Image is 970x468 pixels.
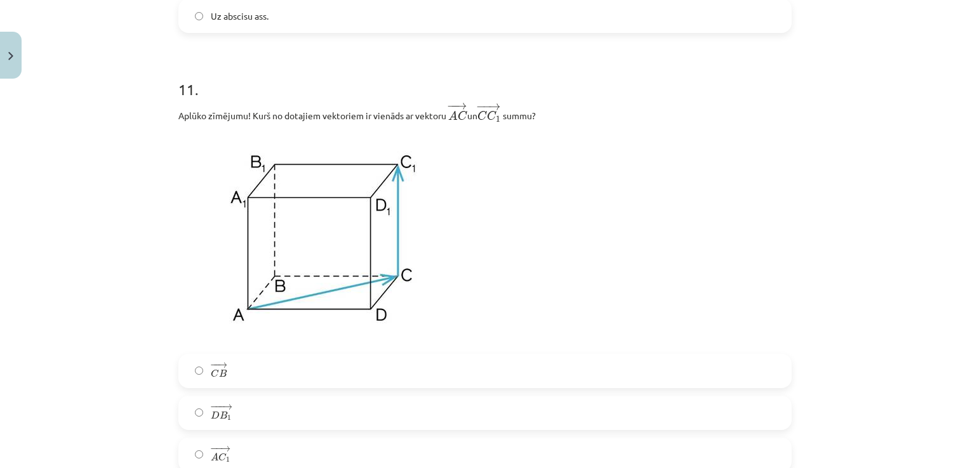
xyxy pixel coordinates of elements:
span: A [211,453,218,461]
span: C [487,111,496,120]
span: − [215,446,220,452]
span: − [210,363,218,368]
input: Uz abscisu ass. [195,12,203,20]
span: C [458,111,467,120]
span: → [217,363,227,368]
span: → [220,446,230,452]
span: B [220,411,227,419]
h1: 11 . [178,58,792,98]
span: → [455,102,467,109]
span: − [213,363,215,368]
span: D [211,411,220,419]
span: − [447,102,456,109]
span: 1 [226,457,230,463]
span: C [211,369,219,377]
span: → [222,405,232,410]
span: − [476,103,486,110]
span: − [210,405,218,410]
img: icon-close-lesson-0947bae3869378f0d4975bcd49f059093ad1ed9edebbc8119c70593378902aed.svg [8,52,13,60]
span: A [448,110,458,120]
span: C [218,453,227,461]
span: Uz abscisu ass. [211,10,269,23]
span: B [219,369,227,377]
span: C [477,111,487,120]
span: 1 [227,415,231,421]
span: → [488,103,501,110]
span: − [482,103,488,110]
span: 1 [496,116,500,122]
span: −− [215,405,221,410]
p: Aplūko zīmējumu! Kurš no dotajiem vektoriem ir vienāds ar vektoru ﻿ un ​​﻿ summu? [178,101,792,123]
span: − [210,446,218,452]
span: − [451,102,452,109]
